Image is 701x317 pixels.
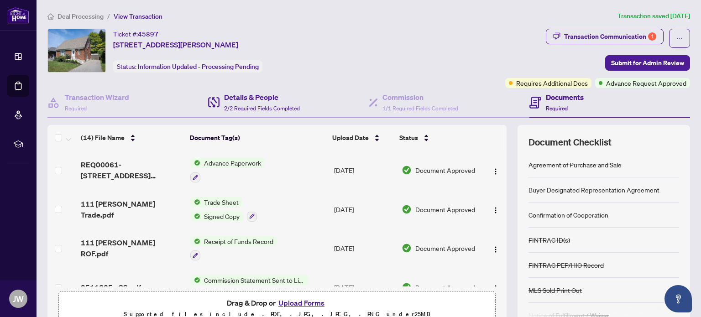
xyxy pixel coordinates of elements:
[382,105,458,112] span: 1/1 Required Fields Completed
[47,13,54,20] span: home
[488,241,503,255] button: Logo
[190,158,200,168] img: Status Icon
[402,204,412,214] img: Document Status
[81,159,183,181] span: REQ00061-[STREET_ADDRESS][PERSON_NAME]pdf
[58,12,104,21] span: Deal Processing
[81,282,141,293] span: 2511305 - CS.pdf
[330,268,398,307] td: [DATE]
[138,62,259,71] span: Information Updated - Processing Pending
[81,198,183,220] span: 111 [PERSON_NAME] Trade.pdf
[332,133,369,143] span: Upload Date
[190,197,200,207] img: Status Icon
[546,92,584,103] h4: Documents
[65,92,129,103] h4: Transaction Wizard
[13,292,24,305] span: JW
[528,160,622,170] div: Agreement of Purchase and Sale
[492,246,499,253] img: Logo
[611,56,684,70] span: Submit for Admin Review
[664,285,692,312] button: Open asap
[200,197,242,207] span: Trade Sheet
[648,32,656,41] div: 1
[200,211,243,221] span: Signed Copy
[676,35,683,42] span: ellipsis
[224,92,300,103] h4: Details & People
[190,275,200,285] img: Status Icon
[528,285,582,295] div: MLS Sold Print Out
[81,133,125,143] span: (14) File Name
[190,236,277,261] button: Status IconReceipt of Funds Record
[186,125,329,151] th: Document Tag(s)
[190,275,309,300] button: Status IconCommission Statement Sent to Listing Brokerage
[516,78,588,88] span: Requires Additional Docs
[617,11,690,21] article: Transaction saved [DATE]
[113,60,262,73] div: Status:
[415,204,475,214] span: Document Approved
[190,236,200,246] img: Status Icon
[402,165,412,175] img: Document Status
[65,105,87,112] span: Required
[488,202,503,217] button: Logo
[606,78,686,88] span: Advance Request Approved
[330,229,398,268] td: [DATE]
[415,165,475,175] span: Document Approved
[605,55,690,71] button: Submit for Admin Review
[402,282,412,292] img: Document Status
[396,125,480,151] th: Status
[200,236,277,246] span: Receipt of Funds Record
[330,151,398,190] td: [DATE]
[528,185,659,195] div: Buyer Designated Representation Agreement
[190,211,200,221] img: Status Icon
[528,235,570,245] div: FINTRAC ID(s)
[528,260,604,270] div: FINTRAC PEP/HIO Record
[114,12,162,21] span: View Transaction
[546,29,664,44] button: Transaction Communication1
[224,105,300,112] span: 2/2 Required Fields Completed
[488,163,503,177] button: Logo
[190,197,257,222] button: Status IconTrade SheetStatus IconSigned Copy
[200,275,309,285] span: Commission Statement Sent to Listing Brokerage
[488,280,503,295] button: Logo
[200,158,265,168] span: Advance Paperwork
[113,39,238,50] span: [STREET_ADDRESS][PERSON_NAME]
[382,92,458,103] h4: Commission
[138,30,158,38] span: 45897
[415,243,475,253] span: Document Approved
[492,168,499,175] img: Logo
[546,105,568,112] span: Required
[330,190,398,229] td: [DATE]
[528,210,608,220] div: Confirmation of Cooperation
[77,125,186,151] th: (14) File Name
[107,11,110,21] li: /
[7,7,29,24] img: logo
[329,125,396,151] th: Upload Date
[399,133,418,143] span: Status
[276,297,327,309] button: Upload Forms
[492,207,499,214] img: Logo
[48,29,105,72] img: IMG-E12292997_1.jpg
[113,29,158,39] div: Ticket #:
[227,297,327,309] span: Drag & Drop or
[81,237,183,259] span: 111 [PERSON_NAME] ROF.pdf
[415,282,475,292] span: Document Approved
[190,158,265,182] button: Status IconAdvance Paperwork
[402,243,412,253] img: Document Status
[528,136,612,149] span: Document Checklist
[564,29,656,44] div: Transaction Communication
[492,285,499,292] img: Logo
